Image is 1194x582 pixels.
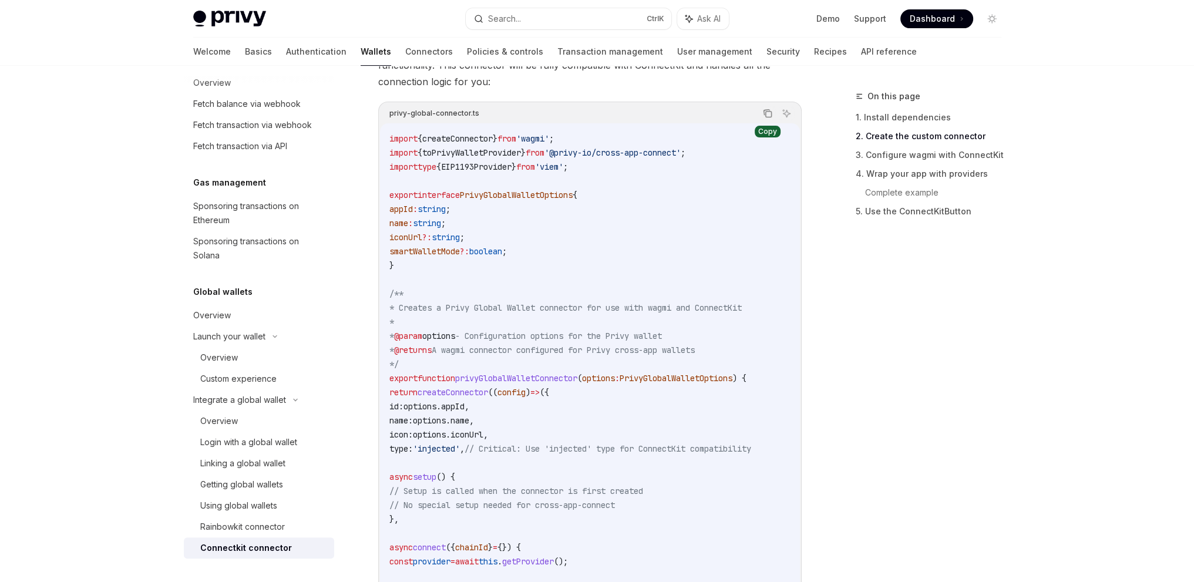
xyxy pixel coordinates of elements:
span: PrivyGlobalWalletOptions [460,190,573,200]
span: id: [389,401,403,412]
span: EIP1193Provider [441,162,512,172]
a: API reference [861,38,917,66]
span: chainId [455,542,488,553]
span: import [389,162,418,172]
span: privyGlobalWalletConnector [455,373,577,383]
button: Toggle dark mode [983,9,1001,28]
span: . [446,429,450,440]
span: ?: [422,232,432,243]
span: interface [418,190,460,200]
span: appId [441,401,465,412]
span: , [469,415,474,426]
div: Fetch transaction via webhook [193,118,312,132]
a: Using global wallets [184,495,334,516]
a: Rainbowkit connector [184,516,334,537]
span: ({ [540,387,549,398]
div: Overview [200,414,238,428]
div: Integrate a global wallet [193,393,286,407]
span: options [582,373,615,383]
span: 'wagmi' [516,133,549,144]
span: ; [563,162,568,172]
span: const [389,556,413,567]
div: Getting global wallets [200,477,283,492]
span: (( [488,387,497,398]
span: from [526,147,544,158]
span: ; [446,204,450,214]
span: import [389,133,418,144]
span: ; [460,232,465,243]
span: } [512,162,516,172]
span: toPrivyWalletProvider [422,147,521,158]
div: Sponsoring transactions on Ethereum [193,199,327,227]
span: } [493,133,497,144]
span: options [422,331,455,341]
span: 'viem' [535,162,563,172]
h5: Gas management [193,176,266,190]
span: name: [389,415,413,426]
span: config [497,387,526,398]
div: Linking a global wallet [200,456,285,470]
span: @returns [394,345,432,355]
span: PrivyGlobalWalletOptions [620,373,732,383]
a: Basics [245,38,272,66]
span: setup [413,472,436,482]
span: createConnector [422,133,493,144]
div: Rainbowkit connector [200,520,285,534]
span: = [450,556,455,567]
button: Copy the contents from the code block [760,106,775,121]
span: icon: [389,429,413,440]
span: import [389,147,418,158]
span: ; [502,246,507,257]
a: Transaction management [557,38,663,66]
span: createConnector [418,387,488,398]
span: smartWalletMode [389,246,460,257]
span: ; [441,218,446,228]
span: name [389,218,408,228]
span: connect [413,542,446,553]
h5: Global wallets [193,285,253,299]
a: Connectors [405,38,453,66]
span: options [413,429,446,440]
span: { [436,162,441,172]
a: Fetch balance via webhook [184,93,334,115]
span: , [465,401,469,412]
button: Search...CtrlK [466,8,671,29]
a: 5. Use the ConnectKitButton [856,202,1011,221]
a: User management [677,38,752,66]
a: Welcome [193,38,231,66]
span: async [389,542,413,553]
span: iconUrl [389,232,422,243]
a: Sponsoring transactions on Solana [184,231,334,266]
div: Sponsoring transactions on Solana [193,234,327,263]
span: => [530,387,540,398]
span: On this page [867,89,920,103]
span: type [418,162,436,172]
button: Ask AI [677,8,729,29]
a: Fetch transaction via API [184,136,334,157]
a: Wallets [361,38,391,66]
span: () { [436,472,455,482]
span: // Setup is called when the connector is first created [389,486,643,496]
span: ; [681,147,685,158]
span: }, [389,514,399,524]
span: ({ [446,542,455,553]
span: provider [413,556,450,567]
span: (); [554,556,568,567]
span: Ctrl K [647,14,664,23]
span: ) [526,387,530,398]
div: Search... [488,12,521,26]
span: . [497,556,502,567]
div: Copy [755,126,781,137]
span: } [521,147,526,158]
div: Fetch balance via webhook [193,97,301,111]
span: @param [394,331,422,341]
span: appId [389,204,413,214]
a: 2. Create the custom connector [856,127,1011,146]
a: Connectkit connector [184,537,334,559]
span: , [460,443,465,454]
span: { [573,190,577,200]
span: * Creates a Privy Global Wallet connector for use with wagmi and ConnectKit [389,302,742,313]
span: . [436,401,441,412]
span: : [615,373,620,383]
span: ) { [732,373,746,383]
